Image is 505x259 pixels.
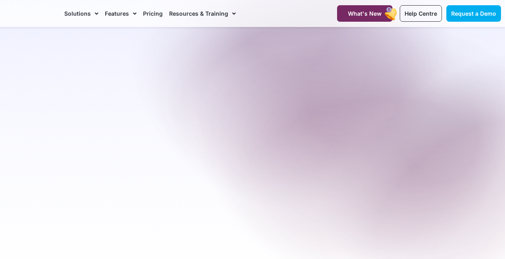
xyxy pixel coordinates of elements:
a: What's New [337,5,393,22]
a: Help Centre [400,5,442,22]
span: Help Centre [405,10,437,17]
a: Request a Demo [446,5,501,22]
span: What's New [348,10,382,17]
span: Request a Demo [451,10,496,17]
img: CareMaster Logo [4,8,56,19]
